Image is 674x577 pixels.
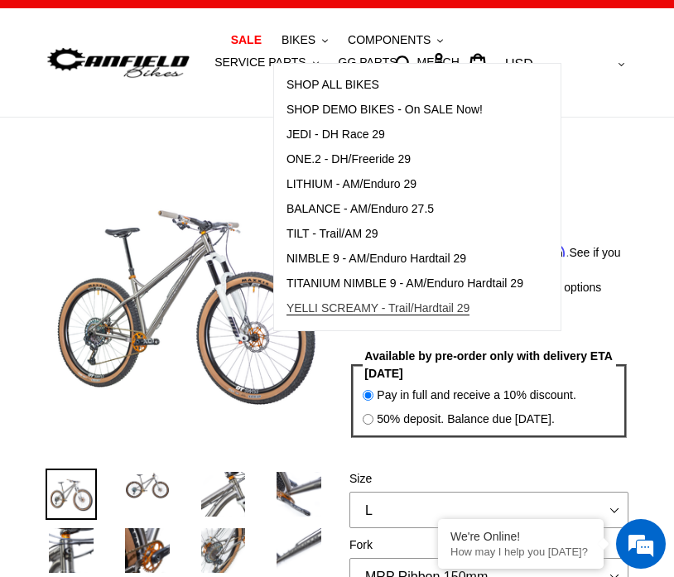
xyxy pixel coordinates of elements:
a: ONE.2 - DH/Freeride 29 [274,147,536,172]
img: Load image into Gallery viewer, TI NIMBLE 9 [46,469,97,520]
img: Load image into Gallery viewer, TI NIMBLE 9 [122,525,173,576]
button: COMPONENTS [339,29,451,51]
span: YELLI SCREAMY - Trail/Hardtail 29 [286,301,470,315]
div: We're Online! [450,530,591,543]
span: TITANIUM NIMBLE 9 - AM/Enduro Hardtail 29 [286,276,523,291]
a: GG PARTS [330,51,406,74]
a: SHOP DEMO BIKES - On SALE Now! [274,98,536,123]
p: How may I help you today? [450,546,591,558]
a: SALE [223,29,270,51]
button: SERVICE PARTS [206,51,326,74]
span: SHOP DEMO BIKES - On SALE Now! [286,103,483,117]
span: NIMBLE 9 - AM/Enduro Hardtail 29 [286,252,466,266]
a: SHOP ALL BIKES [274,73,536,98]
label: Size [349,470,628,488]
span: SERVICE PARTS [214,55,306,70]
a: JEDI - DH Race 29 [274,123,536,147]
span: JEDI - DH Race 29 [286,127,385,142]
span: BALANCE - AM/Enduro 27.5 [286,202,434,216]
span: BIKES [282,33,315,47]
a: NIMBLE 9 - AM/Enduro Hardtail 29 [274,247,536,272]
span: ONE.2 - DH/Freeride 29 [286,152,411,166]
a: BALANCE - AM/Enduro 27.5 [274,197,536,222]
img: Load image into Gallery viewer, TI NIMBLE 9 [198,469,249,520]
span: GG PARTS [339,55,397,70]
img: Load image into Gallery viewer, TI NIMBLE 9 [46,525,97,576]
label: 50% deposit. Balance due [DATE]. [377,411,555,428]
a: LITHIUM - AM/Enduro 29 [274,172,536,197]
span: SHOP ALL BIKES [286,78,379,92]
label: Pay in full and receive a 10% discount. [377,387,575,404]
img: Load image into Gallery viewer, TI NIMBLE 9 [273,525,325,576]
button: BIKES [273,29,336,51]
img: Canfield Bikes [46,45,191,81]
div: Minimize live chat window [272,8,311,48]
img: d_696896380_company_1647369064580_696896380 [53,83,94,124]
img: Load image into Gallery viewer, TI NIMBLE 9 [273,469,325,520]
label: Fork [349,536,628,554]
div: Navigation go back [18,91,43,116]
textarea: Type your message and hit 'Enter' [8,393,315,451]
div: Chat with us now [111,93,303,114]
a: YELLI SCREAMY - Trail/Hardtail 29 [274,296,536,321]
span: SALE [231,33,262,47]
span: TILT - Trail/AM 29 [286,227,378,241]
span: We're online! [96,179,229,346]
img: Load image into Gallery viewer, TI NIMBLE 9 [122,469,173,502]
span: LITHIUM - AM/Enduro 29 [286,177,416,191]
a: TITANIUM NIMBLE 9 - AM/Enduro Hardtail 29 [274,272,536,296]
legend: Available by pre-order only with delivery ETA [DATE] [363,348,616,382]
img: Load image into Gallery viewer, TI NIMBLE 9 [198,525,249,576]
span: COMPONENTS [348,33,431,47]
a: TILT - Trail/AM 29 [274,222,536,247]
